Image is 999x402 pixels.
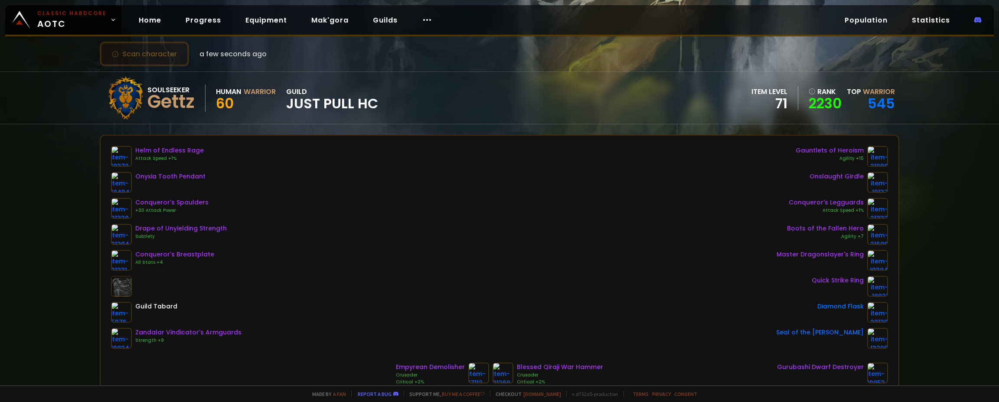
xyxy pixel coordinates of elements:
[810,172,864,181] div: Onslaught Girdle
[867,250,888,271] img: item-19384
[523,391,561,397] a: [DOMAIN_NAME]
[132,11,168,29] a: Home
[135,155,204,162] div: Attack Speed +1%
[905,11,957,29] a: Statistics
[652,391,671,397] a: Privacy
[796,155,864,162] div: Agility +15
[867,363,888,383] img: item-19853
[135,328,242,337] div: Zandalar Vindicator's Armguards
[135,259,214,266] div: All Stats +4
[135,198,209,207] div: Conqueror's Spaulders
[135,302,177,311] div: Guild Tabard
[147,84,195,95] div: Soulseeker
[244,86,276,97] div: Warrior
[817,302,864,311] div: Diamond Flask
[238,11,294,29] a: Equipment
[787,233,864,240] div: Agility +7
[868,94,895,113] a: 545
[867,276,888,297] img: item-18821
[787,224,864,233] div: Boots of the Fallen Hero
[867,146,888,167] img: item-21998
[286,86,378,110] div: guild
[442,391,485,397] a: Buy me a coffee
[517,372,603,379] div: Crusader
[333,391,346,397] a: a fan
[867,172,888,193] img: item-19137
[776,328,864,337] div: Seal of the [PERSON_NAME]
[777,363,864,372] div: Gurubashi Dwarf Destroyer
[796,146,864,155] div: Gauntlets of Heroism
[111,224,132,245] img: item-21394
[867,328,888,349] img: item-13209
[847,86,895,97] div: Top
[147,95,195,108] div: Gettz
[366,11,405,29] a: Guilds
[809,97,842,110] a: 2230
[777,250,864,259] div: Master Dragonslayer's Ring
[179,11,228,29] a: Progress
[566,391,618,397] span: v. d752d5 - production
[838,11,895,29] a: Population
[5,5,121,35] a: Classic HardcoreAOTC
[867,302,888,323] img: item-20130
[396,372,465,379] div: Crusader
[468,363,489,383] img: item-17112
[809,86,842,97] div: rank
[358,391,392,397] a: Report a bug
[111,302,132,323] img: item-5976
[216,94,234,113] span: 60
[111,146,132,167] img: item-19372
[111,250,132,271] img: item-21331
[37,10,107,30] span: AOTC
[135,146,204,155] div: Helm of Endless Rage
[307,391,346,397] span: Made by
[751,86,787,97] div: item level
[404,391,485,397] span: Support me,
[199,49,267,59] span: a few seconds ago
[135,224,227,233] div: Drape of Unyielding Strength
[867,224,888,245] img: item-21688
[100,42,189,66] button: Scan character
[135,172,206,181] div: Onyxia Tooth Pendant
[396,363,465,372] div: Empyrean Demolisher
[517,363,603,372] div: Blessed Qiraji War Hammer
[135,207,209,214] div: +30 Attack Power
[674,391,697,397] a: Consent
[490,391,561,397] span: Checkout
[216,86,241,97] div: Human
[111,198,132,219] img: item-21330
[633,391,649,397] a: Terms
[751,97,787,110] div: 71
[111,172,132,193] img: item-18404
[789,198,864,207] div: Conqueror's Legguards
[135,233,227,240] div: Subtlety
[789,207,864,214] div: Attack Speed +1%
[396,379,465,386] div: Critical +2%
[286,97,378,110] span: Just Pull HC
[304,11,356,29] a: Mak'gora
[135,337,242,344] div: Strength +9
[37,10,107,17] small: Classic Hardcore
[493,363,513,383] img: item-21268
[135,250,214,259] div: Conqueror's Breastplate
[517,379,603,386] div: Critical +2%
[863,87,895,97] span: Warrior
[111,328,132,349] img: item-19824
[812,276,864,285] div: Quick Strike Ring
[867,198,888,219] img: item-21332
